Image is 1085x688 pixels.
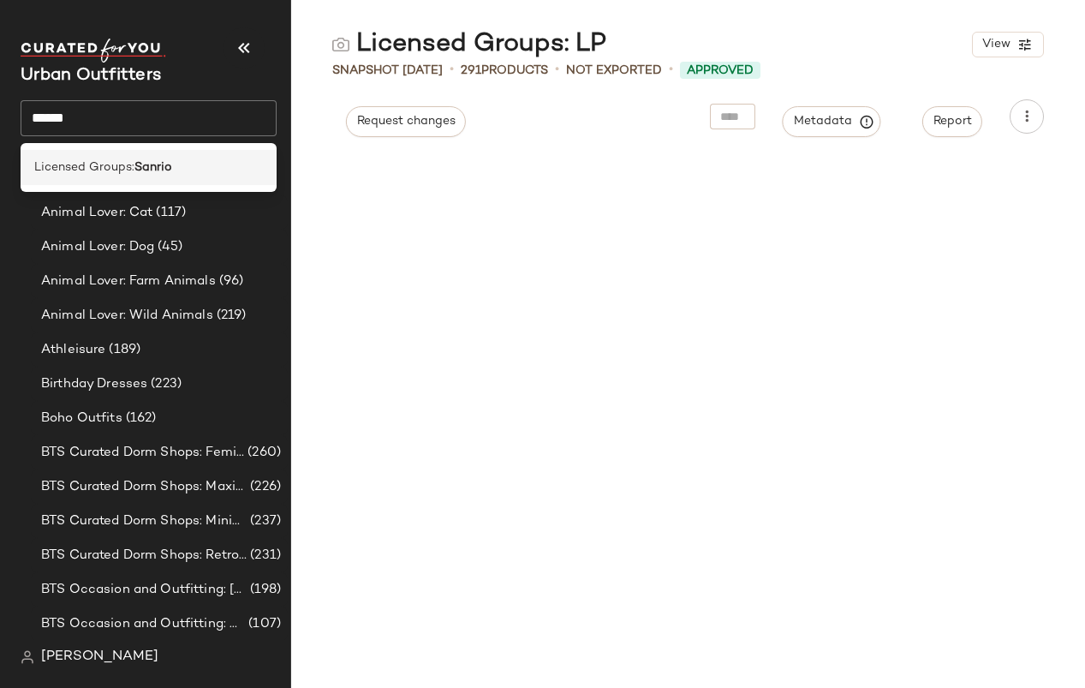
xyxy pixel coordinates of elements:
span: Animal Lover: Cat [41,203,152,223]
button: Report [922,106,982,137]
span: (189) [105,340,140,360]
span: Not Exported [566,62,662,80]
span: BTS Occasion and Outfitting: Homecoming Dresses [41,614,245,634]
span: Boho Outfits [41,409,122,428]
span: Licensed Groups: [34,159,134,176]
span: (237) [247,512,281,531]
span: • [450,60,454,81]
span: BTS Occasion and Outfitting: [PERSON_NAME] to Party [41,580,247,600]
span: (219) [213,306,247,326]
span: • [555,60,559,81]
span: (226) [247,477,281,497]
img: svg%3e [332,36,349,53]
button: Request changes [346,106,466,137]
span: (223) [147,374,182,394]
span: Athleisure [41,340,105,360]
span: • [669,60,673,81]
span: (260) [244,443,281,463]
span: Report [933,115,972,129]
span: (162) [122,409,157,428]
button: Metadata [783,106,881,137]
button: View [972,32,1044,57]
span: (45) [154,237,182,257]
span: (96) [216,272,244,291]
span: (117) [152,203,186,223]
span: BTS Curated Dorm Shops: Minimalist [41,512,247,531]
span: (198) [247,580,281,600]
span: Request changes [356,115,456,129]
span: View [981,38,1010,51]
b: Sanrio [134,159,172,176]
img: cfy_white_logo.C9jOOHJF.svg [21,39,166,63]
span: (107) [245,614,281,634]
span: Snapshot [DATE] [332,62,443,80]
span: Animal Lover: Wild Animals [41,306,213,326]
span: 291 [461,64,481,77]
div: Licensed Groups: LP [332,27,606,62]
span: Metadata [793,114,871,129]
span: Animal Lover: Dog [41,237,154,257]
img: svg%3e [21,650,34,664]
span: Animal Lover: Farm Animals [41,272,216,291]
span: BTS Curated Dorm Shops: Feminine [41,443,244,463]
span: (231) [247,546,281,565]
div: Products [461,62,548,80]
span: BTS Curated Dorm Shops: Retro+ Boho [41,546,247,565]
span: Birthday Dresses [41,374,147,394]
span: [PERSON_NAME] [41,647,158,667]
span: Current Company Name [21,67,161,85]
span: Approved [687,62,754,80]
span: BTS Curated Dorm Shops: Maximalist [41,477,247,497]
